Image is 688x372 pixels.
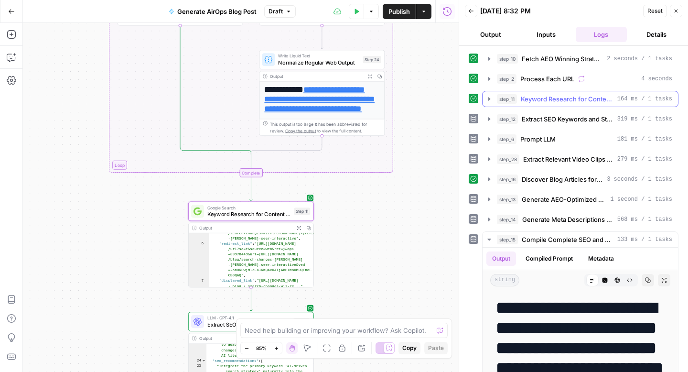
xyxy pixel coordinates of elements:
button: Inputs [520,27,572,42]
button: 1 second / 1 tasks [483,192,678,207]
span: step_16 [497,175,518,184]
div: This output is too large & has been abbreviated for review. to view the full content. [270,11,381,23]
span: Keyword Research for Content Optimization [207,210,291,218]
g: Edge from step_2-iteration-end to step_11 [250,177,252,201]
div: 7 [189,278,209,289]
span: step_15 [497,235,518,244]
span: Compile Complete SEO and AEO Optimized Blog Post [522,235,613,244]
g: Edge from step_24 to step_19-conditional-end [251,136,322,154]
span: 319 ms / 1 tasks [617,115,672,123]
span: step_14 [497,215,518,224]
span: Fetch AEO Winning Strategy Guide [522,54,603,64]
span: step_13 [497,195,518,204]
div: 23 [189,337,206,358]
span: 4 seconds [641,75,672,83]
span: Google Search [207,204,291,211]
span: Discover Blog Articles for Internal Linking [522,175,603,184]
button: 2 seconds / 1 tasks [483,51,678,66]
button: 181 ms / 1 tasks [483,131,678,147]
span: step_12 [497,114,518,124]
button: Compiled Prompt [520,252,579,266]
button: 279 ms / 1 tasks [483,152,678,167]
span: Draft [269,7,283,16]
div: Output [270,73,362,80]
button: 3 seconds / 1 tasks [483,172,678,187]
div: Output [199,225,291,231]
span: 279 ms / 1 tasks [617,155,672,164]
span: LLM · GPT-4.1 [207,315,290,321]
span: Copy the output [285,128,316,133]
span: Generate AEO-Optimized Q&A Section [522,195,606,204]
button: 319 ms / 1 tasks [483,111,678,127]
span: 2 seconds / 1 tasks [607,55,672,63]
span: Normalize Regular Web Output [278,58,359,66]
button: Generate AirOps Blog Post [163,4,262,19]
button: Output [465,27,516,42]
div: Complete [239,168,262,177]
div: Step 12 [293,318,311,325]
span: Toggle code folding, rows 24 through 30 [202,358,206,363]
span: Extract Relevant Video Clips with Timestamps [523,154,613,164]
button: Output [486,252,516,266]
span: 568 ms / 1 tasks [617,215,672,224]
span: Extract SEO Keywords and Strategy [522,114,613,124]
button: Details [631,27,682,42]
button: Draft [264,5,296,18]
span: step_10 [497,54,518,64]
span: Write Liquid Text [278,53,359,59]
span: Generate AirOps Blog Post [177,7,257,16]
button: Reset [643,5,667,17]
span: Reset [647,7,663,15]
span: 133 ms / 1 tasks [617,235,672,244]
span: string [490,274,519,286]
button: 133 ms / 1 tasks [483,232,678,247]
span: Publish [388,7,410,16]
button: 4 seconds [483,71,678,87]
span: Generate Meta Descriptions and Structured Data [522,215,613,224]
div: This output is too large & has been abbreviated for review. to view the full content. [270,121,381,134]
div: Step 24 [363,56,381,63]
button: Metadata [582,252,620,266]
span: step_6 [497,134,516,144]
div: 5 [189,226,209,241]
button: Paste [424,342,448,354]
span: 164 ms / 1 tasks [617,95,672,103]
g: Edge from step_30 to step_19-conditional-end [180,25,251,154]
div: Step 11 [294,208,310,215]
span: Keyword Research for Content Optimization [521,94,613,104]
span: Paste [428,344,444,352]
span: 1 second / 1 tasks [610,195,672,204]
button: Copy [398,342,420,354]
span: Copy [402,344,417,352]
span: step_28 [497,154,519,164]
div: Complete [188,168,314,177]
g: Edge from step_11 to step_12 [250,287,252,311]
span: Extract SEO Keywords and Strategy [207,320,290,328]
div: This output is too large & has been abbreviated for review. to view the full content. [128,11,239,23]
span: Prompt LLM [520,134,556,144]
button: 164 ms / 1 tasks [483,91,678,107]
span: 85% [256,344,267,352]
div: 6 [189,241,209,278]
button: Logs [576,27,627,42]
div: Google SearchKeyword Research for Content OptimizationStep 11Output /search-changes-wil-[PERSON_N... [188,202,314,288]
div: 24 [189,358,206,363]
div: Output [199,335,291,342]
span: Process Each URL [520,74,574,84]
span: step_2 [497,74,516,84]
span: step_11 [497,94,517,104]
button: 568 ms / 1 tasks [483,212,678,227]
span: 3 seconds / 1 tasks [607,175,672,184]
span: 181 ms / 1 tasks [617,135,672,143]
button: Publish [383,4,416,19]
g: Edge from step_22 to step_24 [321,25,323,49]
